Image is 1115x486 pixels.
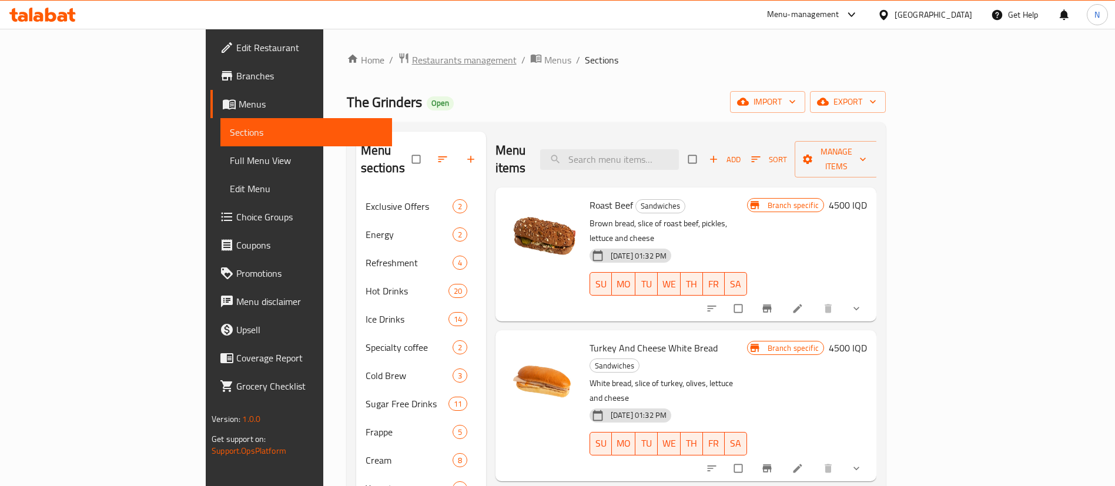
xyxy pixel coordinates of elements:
[366,425,453,439] span: Frappe
[412,53,517,67] span: Restaurants management
[706,150,744,169] span: Add item
[725,272,747,296] button: SA
[230,182,383,196] span: Edit Menu
[453,427,467,438] span: 5
[662,276,676,293] span: WE
[347,89,422,115] span: The Grinders
[220,146,392,175] a: Full Menu View
[709,153,741,166] span: Add
[729,276,742,293] span: SA
[843,296,872,321] button: show more
[727,457,752,480] span: Select to update
[212,443,286,458] a: Support.OpsPlatform
[754,455,782,481] button: Branch-specific-item
[356,446,486,474] div: Cream8
[729,435,742,452] span: SA
[347,52,886,68] nav: breadcrumb
[210,33,392,62] a: Edit Restaurant
[366,227,453,242] span: Energy
[212,411,240,427] span: Version:
[744,150,795,169] span: Sort items
[658,432,681,455] button: WE
[427,96,454,110] div: Open
[356,418,486,446] div: Frappe5
[815,455,843,481] button: delete
[366,368,453,383] div: Cold Brew
[699,296,727,321] button: sort-choices
[748,150,790,169] button: Sort
[356,361,486,390] div: Cold Brew3
[366,256,453,270] span: Refreshment
[727,297,752,320] span: Select to update
[366,453,453,467] div: Cream
[763,200,823,211] span: Branch specific
[795,141,878,177] button: Manage items
[453,368,467,383] div: items
[851,303,862,314] svg: Show Choices
[792,303,806,314] a: Edit menu item
[453,453,467,467] div: items
[810,91,886,113] button: export
[708,276,721,293] span: FR
[703,432,725,455] button: FR
[212,431,266,447] span: Get support on:
[405,148,430,170] span: Select all sections
[851,462,862,474] svg: Show Choices
[453,257,467,269] span: 4
[590,196,633,214] span: Roast Beef
[521,53,525,67] li: /
[210,287,392,316] a: Menu disclaimer
[585,53,618,67] span: Sections
[453,227,467,242] div: items
[754,296,782,321] button: Branch-specific-item
[792,462,806,474] a: Edit menu item
[595,435,607,452] span: SU
[829,340,867,356] h6: 4500 IQD
[895,8,972,21] div: [GEOGRAPHIC_DATA]
[230,125,383,139] span: Sections
[366,340,453,354] span: Specialty coffee
[708,435,721,452] span: FR
[210,344,392,372] a: Coverage Report
[366,312,448,326] span: Ice Drinks
[236,294,383,309] span: Menu disclaimer
[366,284,448,298] span: Hot Drinks
[636,199,685,213] span: Sandwiches
[356,305,486,333] div: Ice Drinks14
[236,351,383,365] span: Coverage Report
[617,276,631,293] span: MO
[706,150,744,169] button: Add
[356,249,486,277] div: Refreshment4
[236,323,383,337] span: Upsell
[640,435,653,452] span: TU
[590,339,718,357] span: Turkey And Cheese White Bread
[220,118,392,146] a: Sections
[612,432,635,455] button: MO
[236,379,383,393] span: Grocery Checklist
[681,272,703,296] button: TH
[239,97,383,111] span: Menus
[220,175,392,203] a: Edit Menu
[210,62,392,90] a: Branches
[606,410,671,421] span: [DATE] 01:32 PM
[366,397,448,411] div: Sugar Free Drinks
[699,455,727,481] button: sort-choices
[505,197,580,272] img: Roast Beef
[640,276,653,293] span: TU
[530,52,571,68] a: Menus
[210,90,392,118] a: Menus
[703,272,725,296] button: FR
[544,53,571,67] span: Menus
[1094,8,1100,21] span: N
[804,145,869,174] span: Manage items
[658,272,681,296] button: WE
[210,259,392,287] a: Promotions
[763,343,823,354] span: Branch specific
[366,199,453,213] span: Exclusive Offers
[453,229,467,240] span: 2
